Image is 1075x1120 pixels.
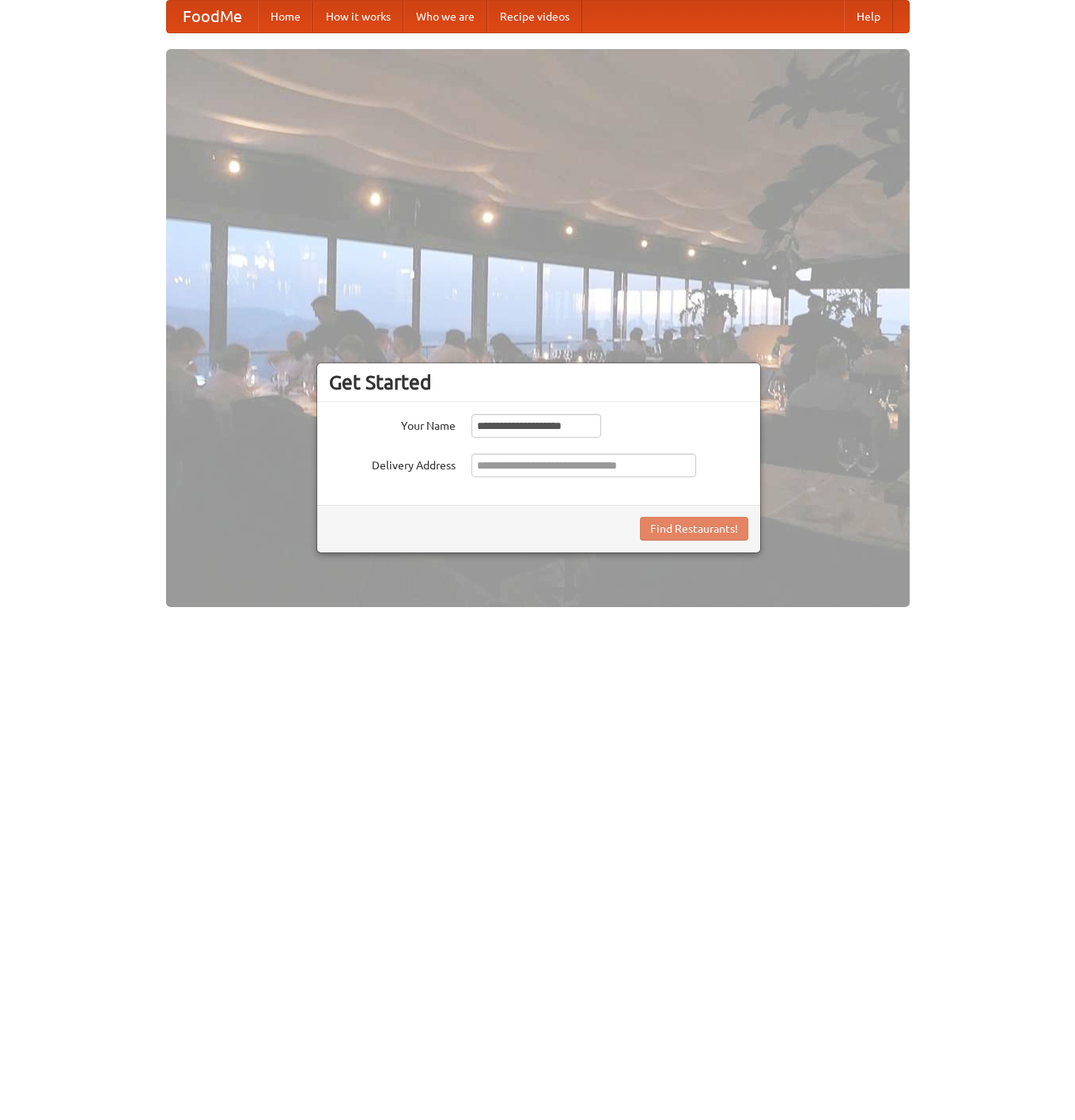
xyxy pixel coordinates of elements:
[329,454,456,473] label: Delivery Address
[844,1,893,32] a: Help
[329,370,748,394] h3: Get Started
[329,414,456,434] label: Your Name
[487,1,582,32] a: Recipe videos
[313,1,403,32] a: How it works
[403,1,487,32] a: Who we are
[167,1,258,32] a: FoodMe
[640,517,748,541] button: Find Restaurants!
[258,1,313,32] a: Home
